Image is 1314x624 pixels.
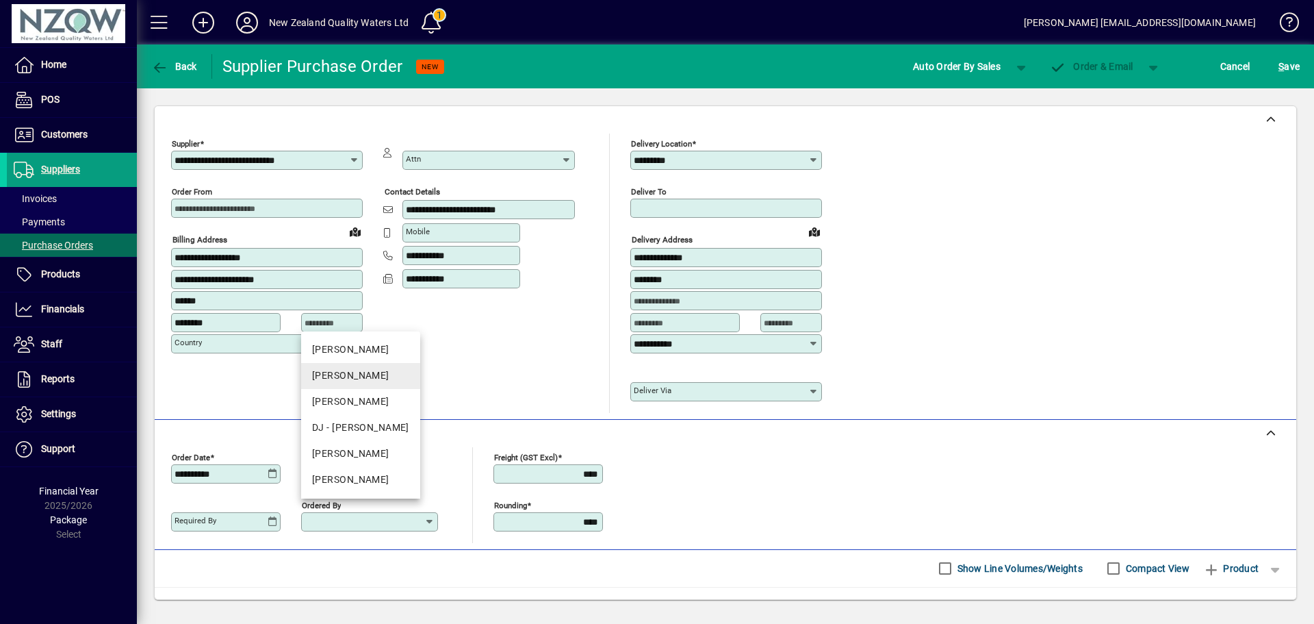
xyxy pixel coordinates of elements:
[312,395,409,409] div: [PERSON_NAME]
[1217,54,1254,79] button: Cancel
[1275,54,1303,79] button: Save
[225,10,269,35] button: Profile
[494,452,558,462] mat-label: Freight (GST excl)
[955,562,1083,575] label: Show Line Volumes/Weights
[406,154,421,164] mat-label: Attn
[1270,3,1297,47] a: Knowledge Base
[7,432,137,466] a: Support
[7,292,137,327] a: Financials
[7,210,137,234] a: Payments
[494,500,527,510] mat-label: Rounding
[301,363,420,389] mat-option: FRANKY - Franky Taipiha
[312,473,409,487] div: [PERSON_NAME]
[1196,556,1265,581] button: Product
[631,187,667,197] mat-label: Deliver To
[312,369,409,383] div: [PERSON_NAME]
[631,139,692,149] mat-label: Delivery Location
[913,55,1001,77] span: Auto Order By Sales
[301,337,420,363] mat-option: ERIC - Eric Leung
[181,10,225,35] button: Add
[803,221,825,242] a: View on map
[222,55,403,77] div: Supplier Purchase Order
[41,338,62,349] span: Staff
[41,269,80,279] span: Products
[137,54,212,79] app-page-header-button: Back
[14,240,93,251] span: Purchase Orders
[312,342,409,357] div: [PERSON_NAME]
[1278,55,1300,77] span: ave
[7,118,137,152] a: Customers
[14,216,65,227] span: Payments
[1123,562,1189,575] label: Compact View
[41,408,76,419] span: Settings
[406,227,430,236] mat-label: Mobile
[7,327,137,362] a: Staff
[7,397,137,432] a: Settings
[344,221,366,242] a: View on map
[312,421,409,435] div: DJ - [PERSON_NAME]
[148,54,201,79] button: Back
[1203,558,1259,579] span: Product
[269,12,409,34] div: New Zealand Quality Waters Ltd
[906,54,1007,79] button: Auto Order By Sales
[422,62,439,71] span: NEW
[151,61,197,72] span: Back
[7,187,137,210] a: Invoices
[39,486,99,497] span: Financial Year
[41,59,66,70] span: Home
[7,258,137,292] a: Products
[1220,55,1250,77] span: Cancel
[1050,61,1133,72] span: Order & Email
[301,441,420,467] mat-option: JANET - Janet McCluskie
[7,83,137,117] a: POS
[175,516,216,525] mat-label: Required by
[302,500,341,510] mat-label: Ordered by
[301,389,420,415] mat-option: CHRIS - Chris Goodin
[41,373,75,384] span: Reports
[172,452,210,462] mat-label: Order date
[175,338,202,347] mat-label: Country
[41,443,75,454] span: Support
[301,415,420,441] mat-option: DJ - Digvijay Singh
[1024,12,1256,34] div: [PERSON_NAME] [EMAIL_ADDRESS][DOMAIN_NAME]
[1043,54,1140,79] button: Order & Email
[172,139,200,149] mat-label: Supplier
[41,129,88,140] span: Customers
[7,48,137,82] a: Home
[50,514,87,525] span: Package
[41,164,80,175] span: Suppliers
[41,94,60,105] span: POS
[7,234,137,257] a: Purchase Orders
[301,467,420,493] mat-option: SAMMY - Sammy Tsui
[14,193,57,204] span: Invoices
[7,362,137,397] a: Reports
[312,447,409,461] div: [PERSON_NAME]
[41,303,84,314] span: Financials
[172,187,212,197] mat-label: Order from
[1278,61,1284,72] span: S
[634,386,671,395] mat-label: Deliver via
